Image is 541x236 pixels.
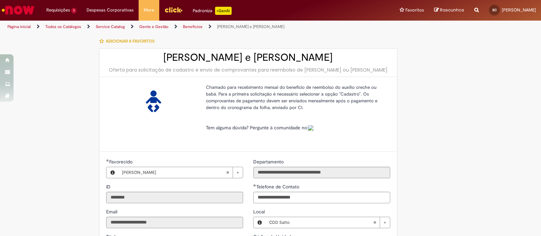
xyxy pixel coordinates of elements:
[109,159,134,165] span: Necessários - Favorecido
[99,34,158,48] button: Adicionar a Favoritos
[106,192,243,203] input: ID
[7,24,31,29] a: Página inicial
[122,167,226,178] span: [PERSON_NAME]
[253,159,285,165] span: Somente leitura - Departamento
[222,167,233,178] abbr: Limpar campo Favorecido
[370,217,380,228] abbr: Limpar campo Local
[5,21,356,33] ul: Trilhas de página
[106,217,243,228] input: Email
[107,167,119,178] button: Favorecido, Visualizar este registro Sarah Caroline Gomes Caldas
[253,184,256,187] span: Obrigatório Preenchido
[266,217,390,228] a: CDD SaltoLimpar campo Local
[106,208,119,215] label: Somente leitura - Email
[206,124,385,131] p: Tem alguma dúvida? Pergunte à comunidade no:
[46,7,70,14] span: Requisições
[45,24,81,29] a: Todos os Catálogos
[1,3,36,17] img: ServiceNow
[253,209,266,215] span: Local
[106,159,109,162] span: Obrigatório Preenchido
[254,217,266,228] button: Local, Visualizar este registro CDD Salto
[106,52,390,63] h2: [PERSON_NAME] e [PERSON_NAME]
[308,125,313,131] img: sys_attachment.do
[206,84,377,110] span: Chamado para recebimento mensal do benefício de reembolso do auxílio creche ou babá. Para a prime...
[253,192,390,203] input: Telefone de Contato
[106,38,155,44] span: Adicionar a Favoritos
[193,7,232,15] div: Padroniza
[139,24,168,29] a: Gente e Gestão
[215,7,232,15] p: +GenAi
[405,7,424,14] span: Favoritos
[119,167,243,178] a: [PERSON_NAME]Limpar campo Favorecido
[492,8,497,12] span: SC
[253,167,390,178] input: Departamento
[164,5,183,15] img: click_logo_yellow_360x200.png
[106,183,112,190] label: Somente leitura - ID
[144,7,154,14] span: More
[143,90,164,112] img: Auxílio Creche e Babá
[87,7,134,14] span: Despesas Corporativas
[256,184,301,190] span: Telefone de Contato
[434,7,464,14] a: Rascunhos
[71,8,76,14] span: 1
[269,217,373,228] span: CDD Salto
[502,7,536,13] span: [PERSON_NAME]
[440,7,464,13] span: Rascunhos
[106,67,390,73] div: Oferta para solicitação de cadastro e envio de comprovantes para reembolso de [PERSON_NAME] ou [P...
[183,24,203,29] a: Benefícios
[308,125,313,131] a: Colabora
[253,158,285,165] label: Somente leitura - Departamento
[96,24,125,29] a: Service Catalog
[217,24,284,29] a: [PERSON_NAME] e [PERSON_NAME]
